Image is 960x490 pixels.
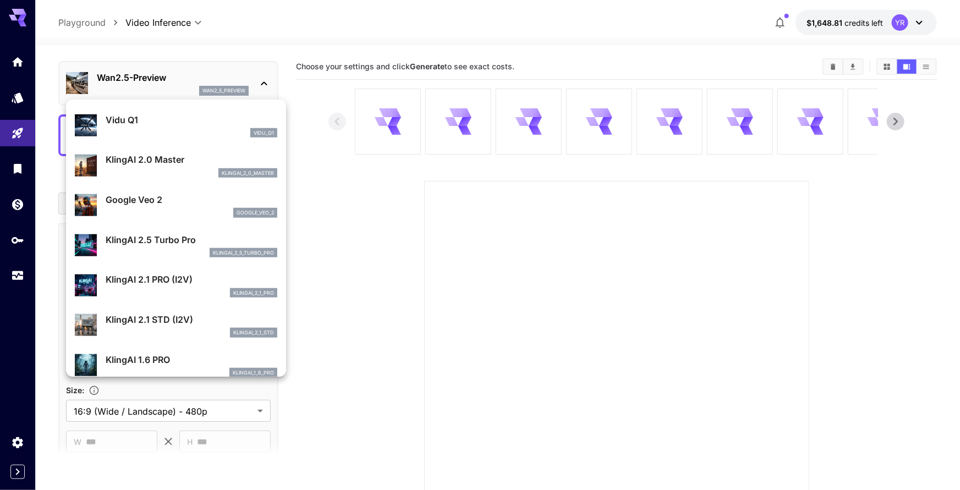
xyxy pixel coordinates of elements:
[75,309,277,342] div: KlingAI 2.1 STD (I2V)klingai_2_1_std
[106,153,277,166] p: KlingAI 2.0 Master
[75,268,277,302] div: KlingAI 2.1 PRO (I2V)klingai_2_1_pro
[75,109,277,142] div: Vidu Q1vidu_q1
[106,193,277,206] p: Google Veo 2
[106,113,277,126] p: Vidu Q1
[75,189,277,222] div: Google Veo 2google_veo_2
[106,353,277,366] p: KlingAI 1.6 PRO
[75,148,277,182] div: KlingAI 2.0 Masterklingai_2_0_master
[75,349,277,382] div: KlingAI 1.6 PROklingai_1_6_pro
[75,229,277,262] div: KlingAI 2.5 Turbo Proklingai_2_5_turbo_pro
[222,169,274,177] p: klingai_2_0_master
[233,289,274,297] p: klingai_2_1_pro
[237,209,274,217] p: google_veo_2
[106,313,277,326] p: KlingAI 2.1 STD (I2V)
[106,273,277,286] p: KlingAI 2.1 PRO (I2V)
[213,249,274,257] p: klingai_2_5_turbo_pro
[233,369,274,377] p: klingai_1_6_pro
[254,129,274,137] p: vidu_q1
[233,329,274,337] p: klingai_2_1_std
[106,233,277,246] p: KlingAI 2.5 Turbo Pro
